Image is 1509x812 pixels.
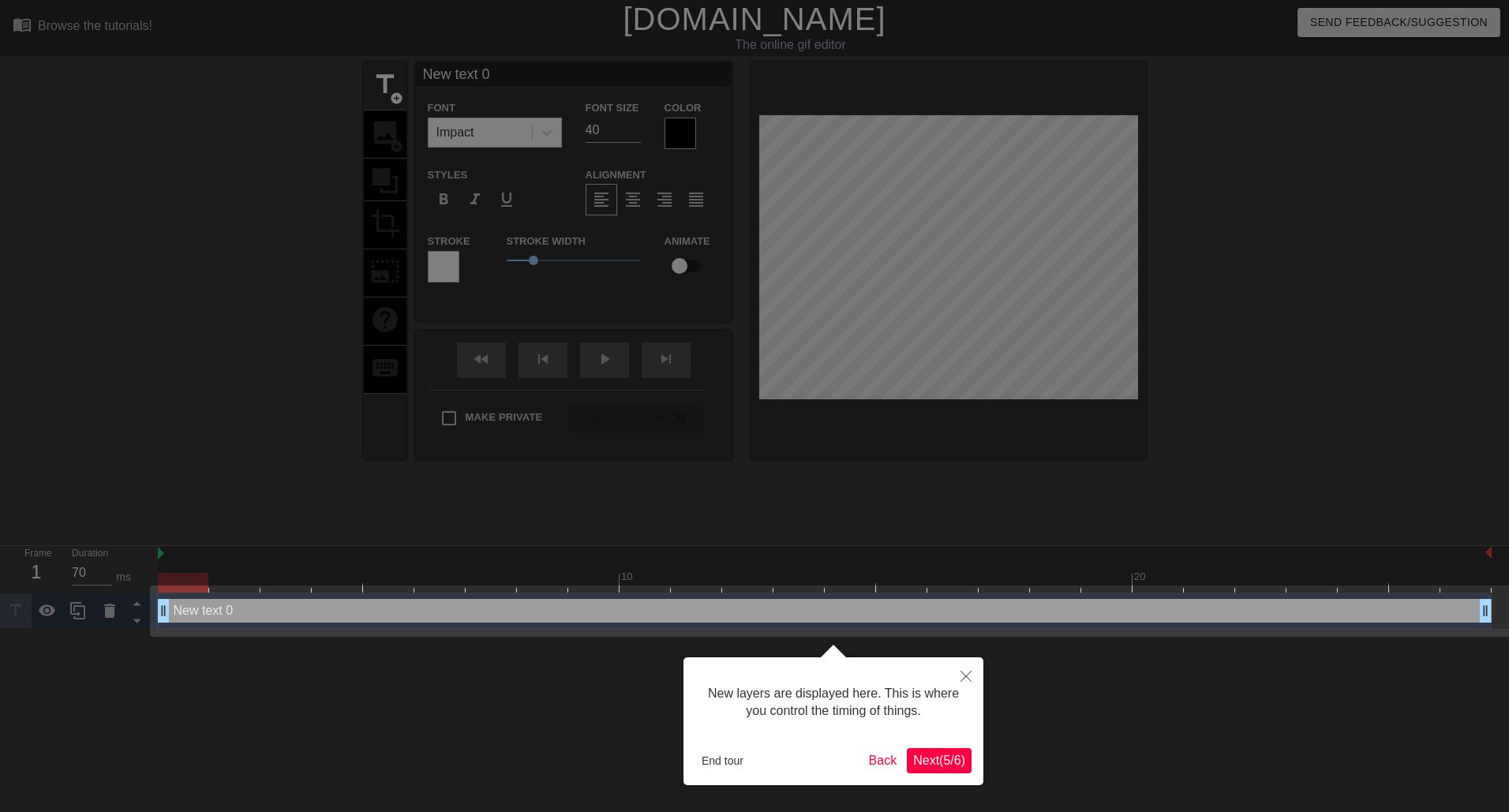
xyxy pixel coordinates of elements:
[695,749,750,773] button: End tour
[907,748,972,773] button: Next
[913,754,965,767] span: Next ( 5 / 6 )
[695,669,972,736] div: New layers are displayed here. This is where you control the timing of things.
[949,657,983,694] button: Close
[863,748,904,773] button: Back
